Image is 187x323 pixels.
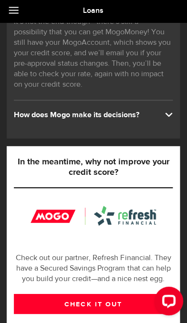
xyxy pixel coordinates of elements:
[14,18,173,91] p: It’s not the end though—there’s still a possibility that you can get MogoMoney! You still have yo...
[14,253,173,284] p: Check out our partner, Refresh Financial. They have a Secured Savings Program that can help you b...
[83,7,104,16] span: Loans
[14,157,173,178] h5: In the meantime, why not improve your credit score?
[14,111,173,121] div: How does Mogo make its decisions?
[147,283,187,323] iframe: LiveChat chat widget
[14,294,173,314] a: CHECK IT OUT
